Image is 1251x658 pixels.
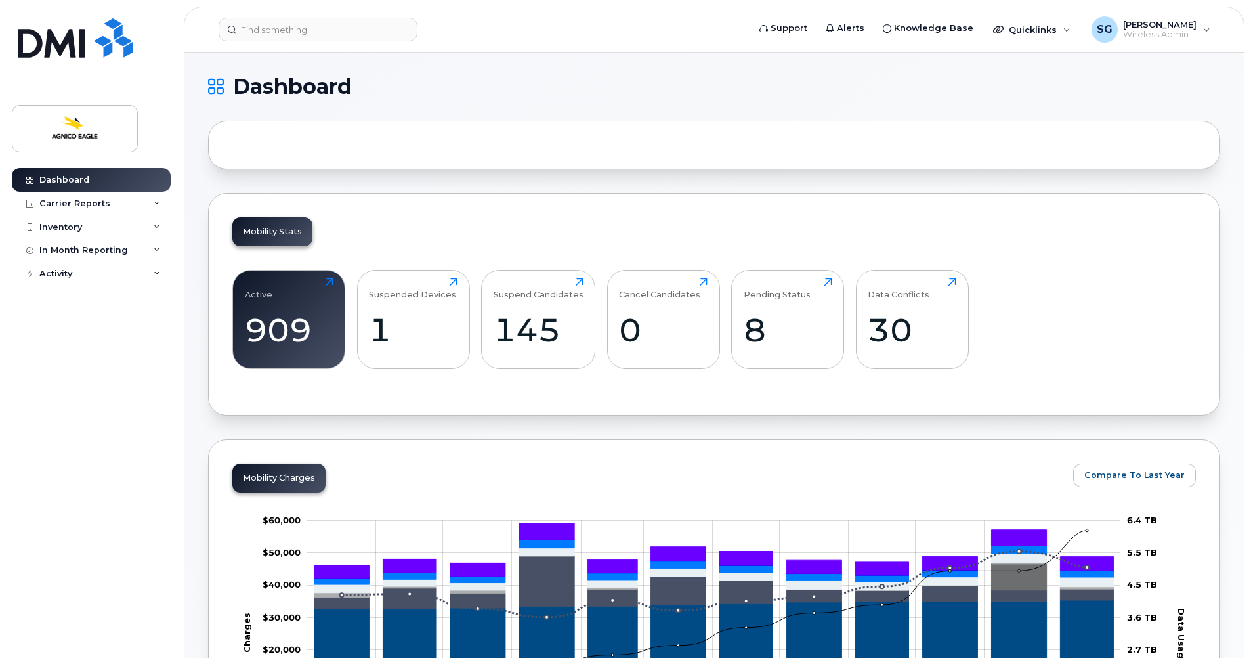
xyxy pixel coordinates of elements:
[1127,612,1157,623] tspan: 3.6 TB
[263,515,301,525] tspan: $60,000
[245,278,272,299] div: Active
[245,278,333,362] a: Active909
[242,613,252,653] tspan: Charges
[314,523,1114,578] g: QST
[619,311,708,349] div: 0
[868,278,929,299] div: Data Conflicts
[744,278,832,362] a: Pending Status8
[263,579,301,590] tspan: $40,000
[369,278,456,299] div: Suspended Devices
[744,278,811,299] div: Pending Status
[868,311,956,349] div: 30
[1084,469,1185,481] span: Compare To Last Year
[868,278,956,362] a: Data Conflicts30
[263,612,301,623] g: $0
[744,311,832,349] div: 8
[1073,464,1196,487] button: Compare To Last Year
[314,556,1114,609] g: Roaming
[263,644,301,655] tspan: $20,000
[314,548,1114,593] g: Features
[233,77,352,97] span: Dashboard
[494,278,583,362] a: Suspend Candidates145
[1127,547,1157,558] tspan: 5.5 TB
[263,644,301,655] g: $0
[314,540,1114,584] g: GST
[619,278,700,299] div: Cancel Candidates
[1127,515,1157,525] tspan: 6.4 TB
[263,579,301,590] g: $0
[1127,579,1157,590] tspan: 4.5 TB
[263,515,301,525] g: $0
[369,278,457,362] a: Suspended Devices1
[494,278,583,299] div: Suspend Candidates
[369,311,457,349] div: 1
[263,547,301,558] tspan: $50,000
[1127,644,1157,655] tspan: 2.7 TB
[245,311,333,349] div: 909
[314,556,1114,598] g: Cancellation
[494,311,583,349] div: 145
[263,547,301,558] g: $0
[619,278,708,362] a: Cancel Candidates0
[263,612,301,623] tspan: $30,000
